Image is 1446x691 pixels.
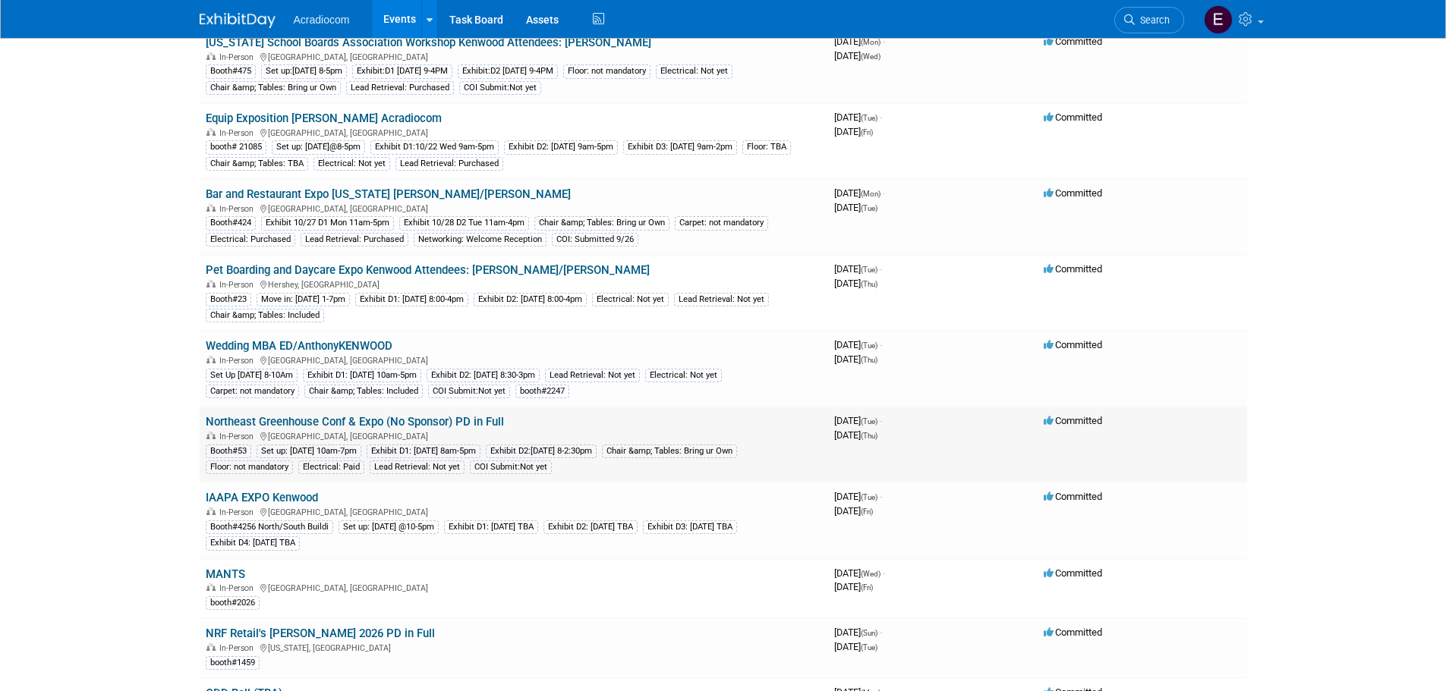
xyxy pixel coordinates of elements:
[861,341,877,350] span: (Tue)
[206,583,216,591] img: In-Person Event
[834,491,882,502] span: [DATE]
[458,64,558,78] div: Exhibit:D2 [DATE] 9-4PM
[219,356,258,366] span: In-Person
[1044,112,1102,123] span: Committed
[367,444,480,458] div: Exhibit D1: [DATE] 8am-5pm
[206,505,822,517] div: [GEOGRAPHIC_DATA], [GEOGRAPHIC_DATA]
[261,216,394,230] div: Exhibit 10/27 D1 Mon 11am-5pm
[301,233,408,247] div: Lead Retrieval: Purchased
[1044,491,1102,502] span: Committed
[834,567,885,579] span: [DATE]
[200,13,276,28] img: ExhibitDay
[534,216,669,230] div: Chair &amp; Tables: Bring ur Own
[675,216,768,230] div: Carpet: not mandatory
[206,567,245,581] a: MANTS
[834,187,885,199] span: [DATE]
[1044,36,1102,47] span: Committed
[470,460,552,474] div: COI Submit:Not yet
[474,293,587,306] div: Exhibit D2: [DATE] 8:00-4pm
[414,233,547,247] div: Networking: Welcome Reception
[883,567,885,579] span: -
[861,265,877,274] span: (Tue)
[257,444,361,458] div: Set up: [DATE] 10am-7pm
[206,641,822,653] div: [US_STATE], [GEOGRAPHIC_DATA]
[206,263,650,277] a: Pet Boarding and Daycare Expo Kenwood Attendees: [PERSON_NAME]/[PERSON_NAME]
[206,432,216,439] img: In-Person Event
[545,369,640,382] div: Lead Retrieval: Not yet
[206,202,822,214] div: [GEOGRAPHIC_DATA], [GEOGRAPHIC_DATA]
[206,356,216,363] img: In-Person Event
[219,280,258,290] span: In-Person
[294,14,350,26] span: Acradiocom
[883,187,885,199] span: -
[395,157,503,171] div: Lead Retrieval: Purchased
[313,157,390,171] div: Electrical: Not yet
[206,385,299,398] div: Carpet: not mandatory
[339,520,439,534] div: Set up: [DATE] @10-5pm
[861,356,877,364] span: (Thu)
[206,643,216,651] img: In-Person Event
[1114,7,1184,33] a: Search
[427,369,540,382] div: Exhibit D2: [DATE] 8:30-3pm
[206,280,216,287] img: In-Person Event
[219,432,258,441] span: In-Person
[257,293,350,306] div: Move in: [DATE] 1-7pm
[880,263,882,275] span: -
[834,627,882,638] span: [DATE]
[861,432,877,440] span: (Thu)
[861,417,877,426] span: (Tue)
[206,369,298,382] div: Set Up [DATE] 8-10Am
[880,112,882,123] span: -
[834,126,873,137] span: [DATE]
[834,50,881,61] span: [DATE]
[219,507,258,517] span: In-Person
[861,114,877,122] span: (Tue)
[206,309,324,322] div: Chair &amp; Tables: Included
[861,280,877,288] span: (Thu)
[206,415,504,429] a: Northeast Greenhouse Conf & Expo (No Sponsor) PD in Full
[206,581,822,593] div: [GEOGRAPHIC_DATA], [GEOGRAPHIC_DATA]
[206,64,256,78] div: Booth#475
[592,293,669,306] div: Electrical: Not yet
[206,278,822,290] div: Hershey, [GEOGRAPHIC_DATA]
[1044,263,1102,275] span: Committed
[834,353,877,365] span: [DATE]
[304,385,423,398] div: Chair &amp; Tables: Included
[602,444,737,458] div: Chair &amp; Tables: Bring ur Own
[459,81,541,95] div: COI Submit:Not yet
[206,204,216,212] img: In-Person Event
[206,50,822,62] div: [GEOGRAPHIC_DATA], [GEOGRAPHIC_DATA]
[206,627,435,640] a: NRF Retail's [PERSON_NAME] 2026 PD in Full
[370,140,499,154] div: Exhibit D1:10/22 Wed 9am-5pm
[861,190,881,198] span: (Mon)
[861,52,881,61] span: (Wed)
[834,278,877,289] span: [DATE]
[206,507,216,515] img: In-Person Event
[834,36,885,47] span: [DATE]
[834,415,882,426] span: [DATE]
[861,38,881,46] span: (Mon)
[298,460,364,474] div: Electrical: Paid
[428,385,510,398] div: COI Submit:Not yet
[355,293,468,306] div: Exhibit D1: [DATE] 8:00-4pm
[206,656,260,670] div: booth#1459
[861,583,873,592] span: (Fri)
[1044,187,1102,199] span: Committed
[880,339,882,350] span: -
[834,505,873,517] span: [DATE]
[834,112,882,123] span: [DATE]
[883,36,885,47] span: -
[861,204,877,212] span: (Tue)
[219,583,258,593] span: In-Person
[206,339,392,353] a: Wedding MBA ED/AnthonyKENWOOD
[352,64,452,78] div: Exhibit:D1 [DATE] 9-4PM
[674,293,769,306] div: Lead Retrieval: Not yet
[206,293,251,306] div: Booth#23
[1044,627,1102,638] span: Committed
[206,36,651,49] a: [US_STATE] School Boards Association Workshop Kenwood Attendees: [PERSON_NAME]
[303,369,421,382] div: Exhibit D1: [DATE] 10am-5pm
[206,140,266,154] div: booth# 21085
[206,126,822,138] div: [GEOGRAPHIC_DATA], [GEOGRAPHIC_DATA]
[834,202,877,213] span: [DATE]
[623,140,737,154] div: Exhibit D3: [DATE] 9am-2pm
